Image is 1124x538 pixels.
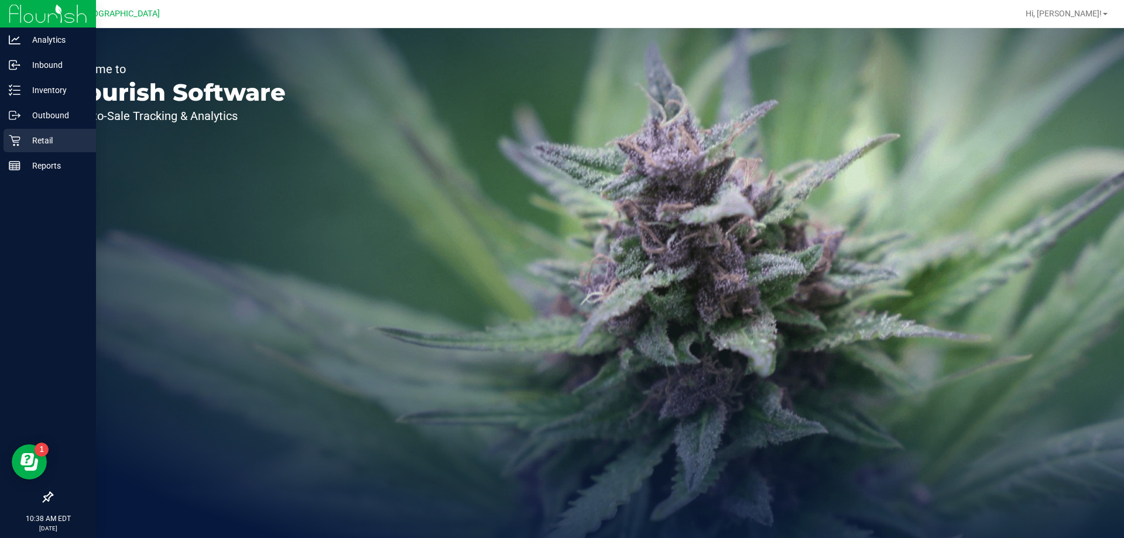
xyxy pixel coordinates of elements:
[9,59,20,71] inline-svg: Inbound
[63,81,286,104] p: Flourish Software
[20,58,91,72] p: Inbound
[20,83,91,97] p: Inventory
[9,109,20,121] inline-svg: Outbound
[20,33,91,47] p: Analytics
[20,133,91,148] p: Retail
[9,135,20,146] inline-svg: Retail
[9,160,20,172] inline-svg: Reports
[63,110,286,122] p: Seed-to-Sale Tracking & Analytics
[63,63,286,75] p: Welcome to
[5,513,91,524] p: 10:38 AM EDT
[9,34,20,46] inline-svg: Analytics
[80,9,160,19] span: [GEOGRAPHIC_DATA]
[35,443,49,457] iframe: Resource center unread badge
[20,108,91,122] p: Outbound
[12,444,47,479] iframe: Resource center
[5,524,91,533] p: [DATE]
[1026,9,1102,18] span: Hi, [PERSON_NAME]!
[9,84,20,96] inline-svg: Inventory
[20,159,91,173] p: Reports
